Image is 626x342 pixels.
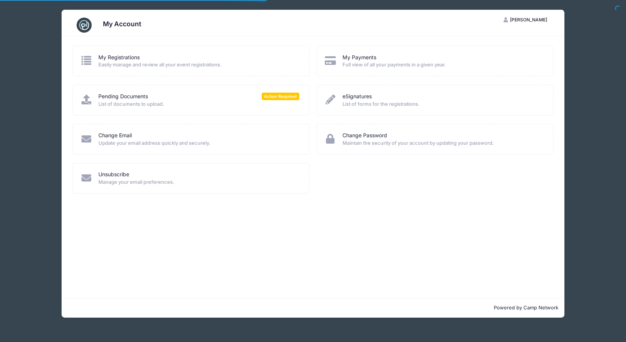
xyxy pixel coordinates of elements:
[77,18,92,33] img: CampNetwork
[103,20,141,28] h3: My Account
[342,132,387,139] a: Change Password
[68,304,558,312] p: Powered by Camp Network
[342,93,372,100] a: eSignatures
[98,100,299,108] span: List of documents to upload.
[342,100,543,108] span: List of forms for the registrations.
[342,54,376,61] a: My Payments
[98,132,132,139] a: Change Email
[262,93,299,100] span: Action Required
[342,61,543,69] span: Full view of all your payments in a given year.
[98,93,148,100] a: Pending Documents
[497,13,554,26] button: [PERSON_NAME]
[98,171,129,178] a: Unsubscribe
[342,139,543,147] span: Maintain the security of your account by updating your password.
[98,61,299,69] span: Easily manage and review all your event registrations.
[98,178,299,186] span: Manage your email preferences.
[510,17,547,22] span: [PERSON_NAME]
[98,139,299,147] span: Update your email address quickly and securely.
[98,54,140,61] a: My Registrations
